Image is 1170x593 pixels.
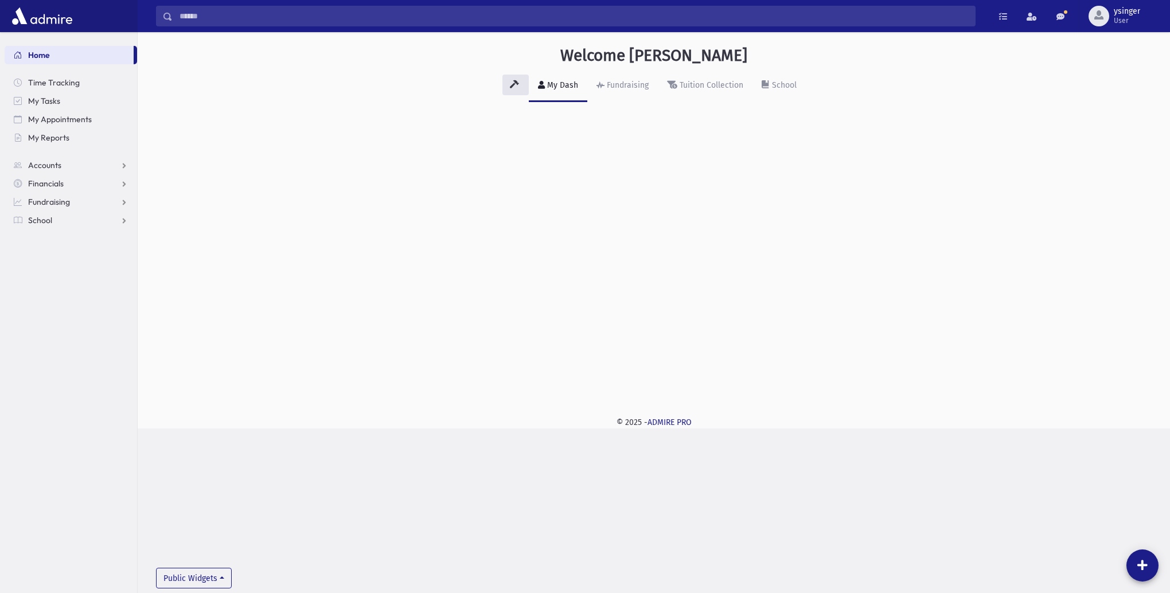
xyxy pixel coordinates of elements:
a: My Dash [529,70,587,102]
a: Financials [5,174,137,193]
div: Fundraising [604,80,649,90]
span: My Tasks [28,96,60,106]
a: Tuition Collection [658,70,752,102]
span: Accounts [28,160,61,170]
a: School [752,70,806,102]
a: Accounts [5,156,137,174]
span: Fundraising [28,197,70,207]
span: My Appointments [28,114,92,124]
button: Public Widgets [156,568,232,588]
img: AdmirePro [9,5,75,28]
span: User [1114,16,1140,25]
a: Fundraising [5,193,137,211]
a: My Appointments [5,110,137,128]
a: Time Tracking [5,73,137,92]
input: Search [173,6,975,26]
span: Financials [28,178,64,189]
div: © 2025 - [156,416,1152,428]
a: Home [5,46,134,64]
span: My Reports [28,132,69,143]
span: Time Tracking [28,77,80,88]
div: School [770,80,797,90]
a: School [5,211,137,229]
span: ysinger [1114,7,1140,16]
a: My Reports [5,128,137,147]
div: Tuition Collection [677,80,743,90]
span: Home [28,50,50,60]
a: My Tasks [5,92,137,110]
a: Fundraising [587,70,658,102]
span: School [28,215,52,225]
div: My Dash [545,80,578,90]
a: ADMIRE PRO [648,418,692,427]
h3: Welcome [PERSON_NAME] [560,46,747,65]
